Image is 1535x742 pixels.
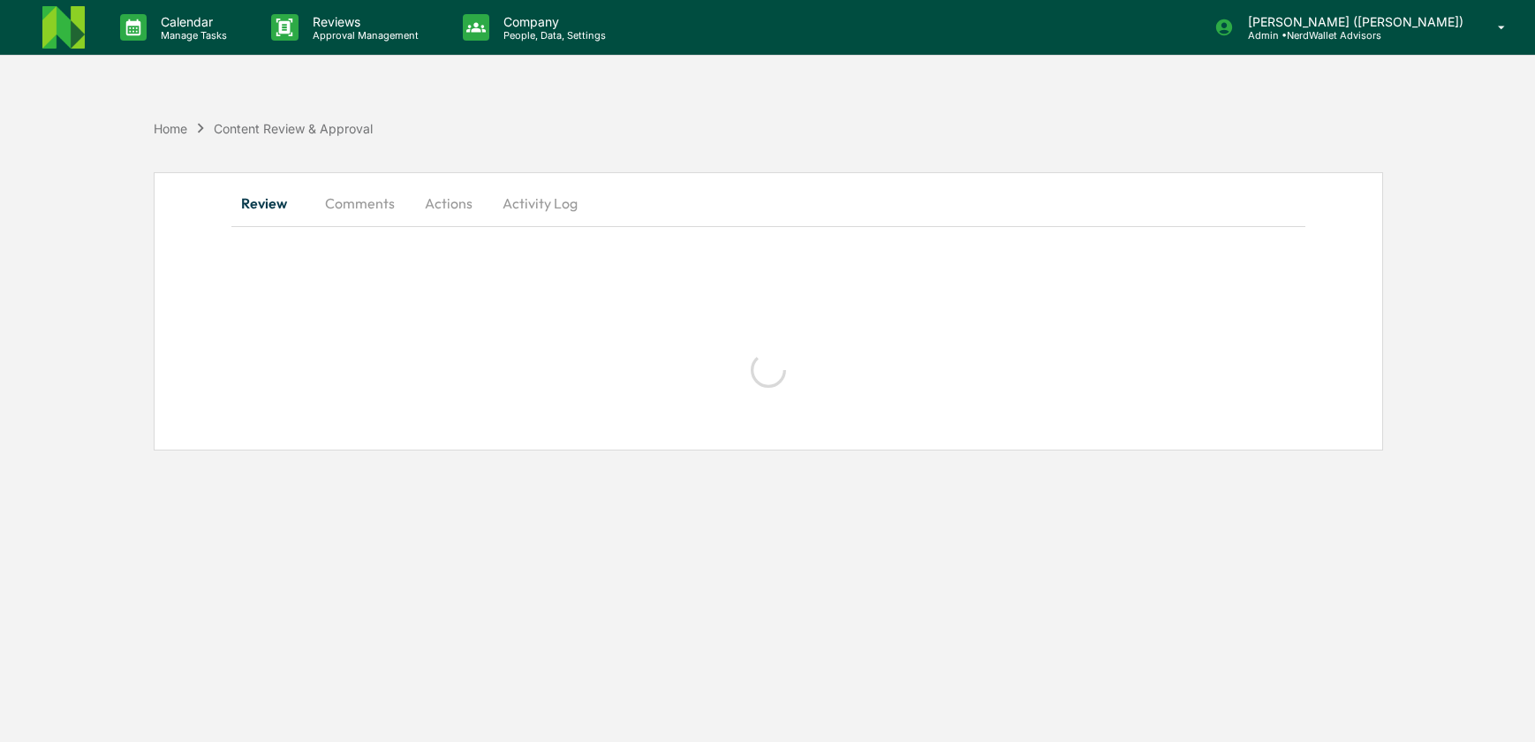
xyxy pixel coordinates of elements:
div: Home [154,121,187,136]
p: [PERSON_NAME] ([PERSON_NAME]) [1234,14,1472,29]
button: Activity Log [488,182,592,224]
button: Actions [409,182,488,224]
p: Approval Management [299,29,427,42]
p: People, Data, Settings [489,29,615,42]
img: logo [42,6,85,49]
p: Reviews [299,14,427,29]
p: Company [489,14,615,29]
p: Manage Tasks [147,29,236,42]
p: Calendar [147,14,236,29]
p: Admin • NerdWallet Advisors [1234,29,1398,42]
button: Review [231,182,311,224]
div: Content Review & Approval [214,121,373,136]
button: Comments [311,182,409,224]
div: secondary tabs example [231,182,1306,224]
